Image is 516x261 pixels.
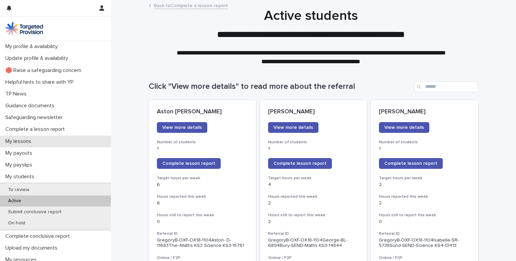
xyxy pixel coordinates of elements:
p: Complete conclusive report [3,233,75,239]
p: 1 [379,146,470,152]
p: 4 [268,182,359,188]
h3: Referral ID [268,231,359,236]
p: 2 [379,200,470,206]
p: My lessons [3,138,37,145]
p: [PERSON_NAME] [268,108,359,116]
h3: Hours still to report this week [268,213,359,218]
p: Submit conclusive report [3,209,67,215]
a: Complete lesson report [157,158,221,169]
h3: Online / F2F [157,255,248,261]
h3: Referral ID [379,231,470,236]
span: View more details [162,125,202,130]
p: 2 [268,219,359,225]
span: View more details [273,125,313,130]
h3: Target hours per week [379,176,470,181]
h1: Click "View more details" to read more about the referral [149,82,412,91]
span: Complete lesson report [273,161,327,166]
p: Complete a lesson report [3,126,70,133]
p: Active [3,198,27,204]
p: 1 [268,146,359,152]
p: Helpful hints to share with YP [3,79,79,85]
p: Aston [PERSON_NAME] [157,108,248,116]
h3: Hours still to report this week [379,213,470,218]
p: 1 [157,146,248,152]
h3: Number of students [268,140,359,145]
p: TP News [3,91,32,97]
p: 🔴 Raise a safeguarding concern [3,67,87,74]
p: My students [3,174,40,180]
p: GregoryB-OXF-OX18-1104Aston- D-11683The--Maths KS3 Science KS3-15781 [157,237,248,249]
p: On hold [3,220,31,226]
a: Complete lesson report [379,158,443,169]
p: My payslips [3,162,38,168]
span: Complete lesson report [162,161,215,166]
a: View more details [268,122,318,133]
h3: Hours reported this week [379,194,470,199]
input: Search [414,81,478,92]
a: Complete lesson report [268,158,332,169]
p: GregoryB-OXF-OX18-1104Isabelle-SR-5738Sund-SEND-Science KS4-13413 [379,237,470,249]
h3: Number of students [379,140,470,145]
p: 2 [268,200,359,206]
p: Guidance documents [3,103,60,109]
p: 6 [157,182,248,188]
a: View more details [157,122,207,133]
p: Safeguarding newsletter [3,114,68,121]
img: M5nRWzHhSzIhMunXDL62 [5,22,43,35]
p: Update profile & availability [3,55,74,62]
h3: Hours still to report this week [157,213,248,218]
p: To review [3,187,35,193]
p: 2 [379,182,470,188]
h3: Number of students [157,140,248,145]
h3: Hours reported this week [268,194,359,199]
h3: Target hours per week [268,176,359,181]
p: Upload my documents [3,245,63,251]
h3: Referral ID [157,231,248,236]
span: View more details [384,125,424,130]
p: 0 [379,219,470,225]
h1: Active students [146,8,475,24]
p: 6 [157,200,248,206]
a: Back toComplete a lesson report [154,1,228,9]
p: [PERSON_NAME] [379,108,470,116]
h3: Hours reported this week [157,194,248,199]
p: 0 [157,219,248,225]
p: My payouts [3,150,38,156]
p: GregoryB-OXF-OX18-1104George-BL-6894Bury-SEND-Maths KS3-14844 [268,237,359,249]
a: View more details [379,122,429,133]
span: Complete lesson report [384,161,437,166]
h3: Online / F2F [268,255,359,261]
h3: Online / F2F [379,255,470,261]
h3: Target hours per week [157,176,248,181]
p: My profile & availability [3,43,63,50]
